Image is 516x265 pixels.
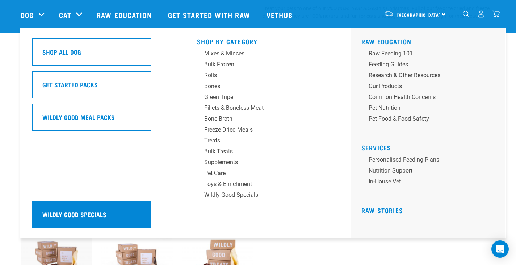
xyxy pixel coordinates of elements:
[361,208,403,212] a: Raw Stories
[397,13,441,16] span: [GEOGRAPHIC_DATA]
[161,0,259,29] a: Get started with Raw
[204,169,317,178] div: Pet Care
[463,11,470,17] img: home-icon-1@2x.png
[361,115,499,125] a: Pet Food & Food Safety
[197,82,335,93] a: Bones
[197,125,335,136] a: Freeze Dried Meals
[32,201,169,233] a: Wildly Good Specials
[204,115,317,123] div: Bone Broth
[361,40,412,43] a: Raw Education
[369,60,482,69] div: Feeding Guides
[204,104,317,112] div: Fillets & Boneless Meat
[42,112,115,122] h5: Wildly Good Meal Packs
[204,49,317,58] div: Mixes & Minces
[369,104,482,112] div: Pet Nutrition
[361,156,499,166] a: Personalised Feeding Plans
[197,60,335,71] a: Bulk Frozen
[197,115,335,125] a: Bone Broth
[42,210,106,219] h5: Wildly Good Specials
[477,10,485,18] img: user.png
[204,93,317,102] div: Green Tripe
[89,0,160,29] a: Raw Education
[259,0,302,29] a: Vethub
[204,180,317,189] div: Toys & Enrichment
[197,136,335,147] a: Treats
[32,104,169,136] a: Wildly Good Meal Packs
[361,104,499,115] a: Pet Nutrition
[369,115,482,123] div: Pet Food & Food Safety
[197,71,335,82] a: Rolls
[204,136,317,145] div: Treats
[492,10,500,18] img: home-icon@2x.png
[197,93,335,104] a: Green Tripe
[42,47,81,57] h5: Shop All Dog
[204,60,317,69] div: Bulk Frozen
[491,240,509,258] div: Open Intercom Messenger
[361,49,499,60] a: Raw Feeding 101
[32,38,169,71] a: Shop All Dog
[369,82,482,91] div: Our Products
[204,158,317,167] div: Supplements
[204,191,317,199] div: Wildly Good Specials
[204,82,317,91] div: Bones
[59,9,71,20] a: Cat
[369,93,482,102] div: Common Health Concerns
[361,71,499,82] a: Research & Other Resources
[197,147,335,158] a: Bulk Treats
[32,71,169,104] a: Get Started Packs
[361,60,499,71] a: Feeding Guides
[197,158,335,169] a: Supplements
[361,166,499,177] a: Nutrition Support
[384,11,394,17] img: van-moving.png
[204,125,317,134] div: Freeze Dried Meals
[197,169,335,180] a: Pet Care
[369,49,482,58] div: Raw Feeding 101
[197,180,335,191] a: Toys & Enrichment
[197,49,335,60] a: Mixes & Minces
[21,9,34,20] a: Dog
[361,82,499,93] a: Our Products
[369,71,482,80] div: Research & Other Resources
[42,80,98,89] h5: Get Started Packs
[197,191,335,202] a: Wildly Good Specials
[204,147,317,156] div: Bulk Treats
[197,38,335,44] h5: Shop By Category
[197,104,335,115] a: Fillets & Boneless Meat
[361,144,499,150] h5: Services
[361,93,499,104] a: Common Health Concerns
[204,71,317,80] div: Rolls
[361,177,499,188] a: In-house vet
